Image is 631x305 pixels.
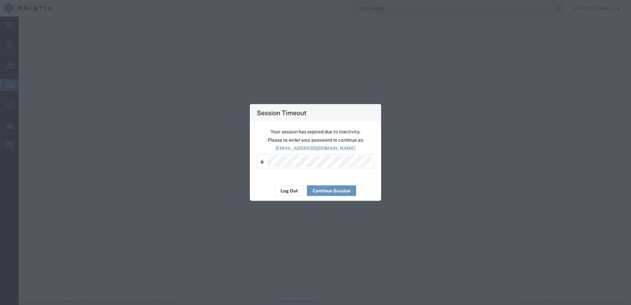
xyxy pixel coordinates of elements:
[275,186,304,196] button: Log Out
[257,128,374,135] p: Your session has expired due to inactivity.
[257,137,374,144] p: Please re-enter your password to continue as:
[307,186,356,196] button: Continue Session
[257,108,307,118] h4: Session Timeout
[257,145,374,152] p: [EMAIL_ADDRESS][DOMAIN_NAME]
